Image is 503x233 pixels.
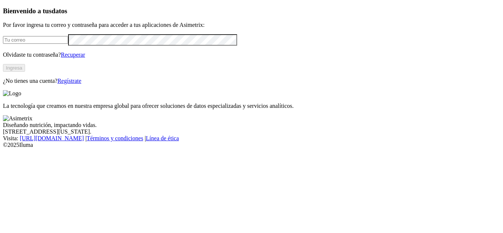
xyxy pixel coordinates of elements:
[3,52,500,58] p: Olvidaste tu contraseña?
[52,7,67,15] span: datos
[3,90,21,97] img: Logo
[3,103,500,109] p: La tecnología que creamos en nuestra empresa global para ofrecer soluciones de datos especializad...
[3,115,32,122] img: Asimetrix
[3,36,68,44] input: Tu correo
[61,52,85,58] a: Recuperar
[20,135,84,141] a: [URL][DOMAIN_NAME]
[3,135,500,142] div: Visita : | |
[3,78,500,84] p: ¿No tienes una cuenta?
[3,22,500,28] p: Por favor ingresa tu correo y contraseña para acceder a tus aplicaciones de Asimetrix:
[3,7,500,15] h3: Bienvenido a tus
[3,142,500,148] div: © 2025 Iluma
[3,64,25,72] button: Ingresa
[87,135,143,141] a: Términos y condiciones
[146,135,179,141] a: Línea de ética
[3,122,500,128] div: Diseñando nutrición, impactando vidas.
[57,78,81,84] a: Regístrate
[3,128,500,135] div: [STREET_ADDRESS][US_STATE].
